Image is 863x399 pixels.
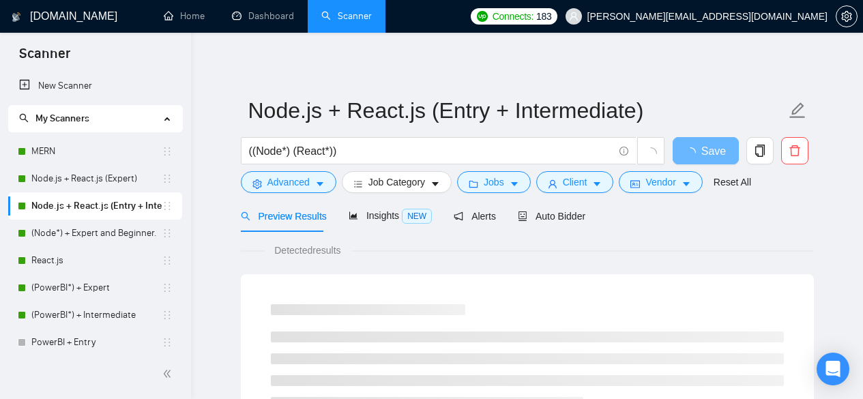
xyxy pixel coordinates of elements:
span: Vendor [645,175,675,190]
button: setting [836,5,858,27]
li: New Scanner [8,72,182,100]
a: MERN [31,138,162,165]
span: Alerts [454,211,496,222]
span: robot [518,211,527,221]
a: (PowerBI*) + Expert [31,274,162,301]
span: folder [469,179,478,189]
span: caret-down [592,179,602,189]
a: (Node*) + Expert and Beginner. [31,220,162,247]
span: holder [162,337,173,348]
li: PowerBI + Entry [8,329,182,356]
span: My Scanners [35,113,89,124]
span: delete [782,145,808,157]
button: copy [746,137,774,164]
span: Advanced [267,175,310,190]
span: bars [353,179,363,189]
button: delete [781,137,808,164]
a: New Scanner [19,72,171,100]
span: Job Category [368,175,425,190]
button: folderJobscaret-down [457,171,531,193]
button: userClientcaret-down [536,171,614,193]
span: holder [162,201,173,211]
span: setting [836,11,857,22]
span: Auto Bidder [518,211,585,222]
span: caret-down [682,179,691,189]
span: Scanner [8,44,81,72]
a: (PowerBI*) + Intermediate [31,301,162,329]
span: Save [701,143,726,160]
span: area-chart [349,211,358,220]
a: Node.js + React.js (Expert) [31,165,162,192]
img: logo [12,6,21,28]
a: homeHome [164,10,205,22]
span: Client [563,175,587,190]
span: info-circle [619,147,628,156]
span: user [548,179,557,189]
li: (PowerBI*) + Intermediate [8,301,182,329]
span: loading [685,147,701,158]
img: upwork-logo.png [477,11,488,22]
span: setting [252,179,262,189]
a: setting [836,11,858,22]
button: Save [673,137,739,164]
span: user [569,12,579,21]
div: Open Intercom Messenger [817,353,849,385]
span: Detected results [265,243,350,258]
li: Node.js + React.js (Expert) [8,165,182,192]
span: holder [162,310,173,321]
span: search [19,113,29,123]
span: holder [162,282,173,293]
span: notification [454,211,463,221]
li: Node.js + React.js (Entry + Intermediate) [8,192,182,220]
a: dashboardDashboard [232,10,294,22]
a: Node.js + React.js (Entry + Intermediate) [31,192,162,220]
input: Search Freelance Jobs... [249,143,613,160]
li: MERN [8,138,182,165]
input: Scanner name... [248,93,786,128]
span: copy [747,145,773,157]
span: holder [162,255,173,266]
span: loading [645,147,657,160]
li: (PowerBI*) + Expert [8,274,182,301]
a: React.js [31,247,162,274]
button: idcardVendorcaret-down [619,171,702,193]
li: (Node*) + Expert and Beginner. [8,220,182,247]
span: Preview Results [241,211,327,222]
a: searchScanner [321,10,372,22]
span: Insights [349,210,432,221]
li: React.js [8,247,182,274]
span: 183 [536,9,551,24]
span: idcard [630,179,640,189]
a: PowerBI + Entry [31,329,162,356]
button: settingAdvancedcaret-down [241,171,336,193]
span: holder [162,173,173,184]
span: holder [162,146,173,157]
span: caret-down [430,179,440,189]
span: My Scanners [19,113,89,124]
a: Reset All [714,175,751,190]
span: caret-down [315,179,325,189]
span: Jobs [484,175,504,190]
span: caret-down [510,179,519,189]
button: barsJob Categorycaret-down [342,171,452,193]
span: holder [162,228,173,239]
span: double-left [162,367,176,381]
span: Connects: [493,9,533,24]
span: NEW [402,209,432,224]
span: search [241,211,250,221]
span: edit [789,102,806,119]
